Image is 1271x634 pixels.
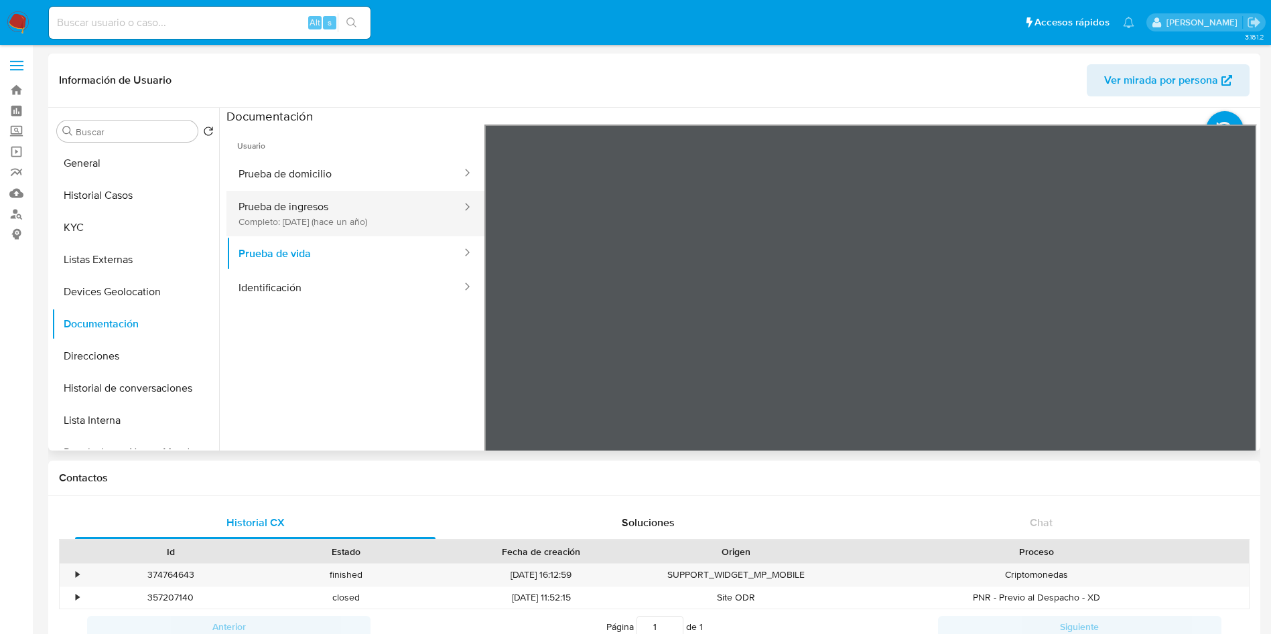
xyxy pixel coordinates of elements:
div: finished [259,564,434,586]
div: PNR - Previo al Despacho - XD [824,586,1249,609]
button: Ver mirada por persona [1087,64,1250,96]
div: Estado [268,545,425,558]
div: [DATE] 16:12:59 [434,564,649,586]
button: Listas Externas [52,244,219,276]
button: Buscar [62,126,73,137]
input: Buscar usuario o caso... [49,14,371,31]
button: Documentación [52,308,219,340]
button: Volver al orden por defecto [203,126,214,141]
div: Origen [658,545,815,558]
button: Devices Geolocation [52,276,219,308]
button: Historial de conversaciones [52,372,219,404]
span: Accesos rápidos [1034,15,1110,29]
a: Salir [1247,15,1261,29]
button: Historial Casos [52,179,219,212]
div: 357207140 [83,586,259,609]
button: General [52,147,219,179]
p: ivonne.perezonofre@mercadolibre.com.mx [1166,16,1242,29]
div: 374764643 [83,564,259,586]
div: closed [259,586,434,609]
span: Alt [310,16,320,29]
div: • [76,568,79,581]
h1: Información de Usuario [59,74,172,87]
div: • [76,591,79,604]
span: 1 [699,620,703,633]
div: Fecha de creación [444,545,639,558]
span: Soluciones [622,515,675,530]
span: Chat [1030,515,1053,530]
a: Notificaciones [1123,17,1134,28]
div: [DATE] 11:52:15 [434,586,649,609]
span: s [328,16,332,29]
h1: Contactos [59,471,1250,485]
button: Lista Interna [52,404,219,437]
button: Restricciones Nuevo Mundo [52,437,219,469]
div: SUPPORT_WIDGET_MP_MOBILE [649,564,824,586]
button: Direcciones [52,340,219,372]
div: Id [92,545,249,558]
span: Historial CX [226,515,285,530]
span: Ver mirada por persona [1104,64,1218,96]
div: Proceso [833,545,1240,558]
button: search-icon [338,13,365,32]
input: Buscar [76,126,192,138]
button: KYC [52,212,219,244]
div: Criptomonedas [824,564,1249,586]
div: Site ODR [649,586,824,609]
